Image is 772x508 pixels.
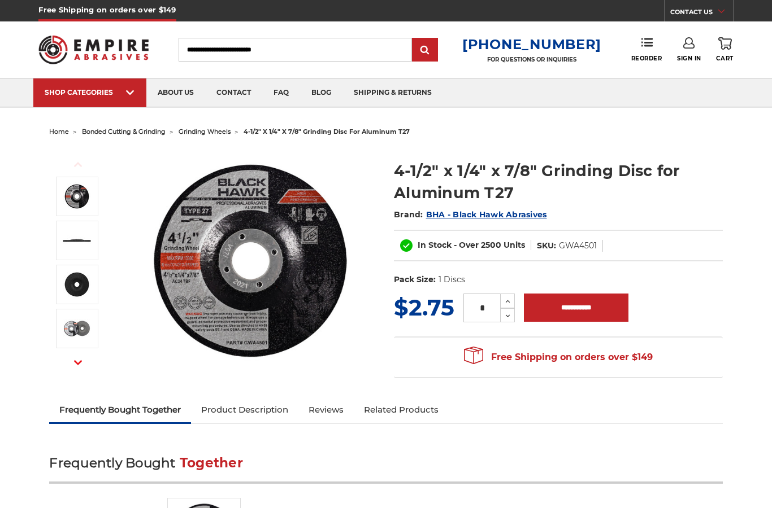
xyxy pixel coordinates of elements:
a: Frequently Bought Together [49,397,191,422]
a: Reorder [631,37,662,62]
a: BHA - Black Hawk Abrasives [426,209,547,220]
dd: 1 Discs [439,274,465,286]
a: CONTACT US [670,6,733,21]
a: [PHONE_NUMBER] [462,36,601,52]
dt: SKU: [537,240,556,252]
span: Units [504,240,525,250]
span: Together [180,455,243,471]
span: Brand: [394,209,423,220]
p: FOR QUESTIONS OR INQUIRIES [462,56,601,63]
input: Submit [414,39,436,62]
span: - Over [454,240,479,250]
img: 4-1/2" x 1/4" x 7/8" Grinding Disc for Aluminum T27 [63,270,91,299]
img: 4.5 inch grinding wheel for aluminum [63,182,91,211]
a: Product Description [191,397,298,422]
a: Related Products [354,397,449,422]
a: faq [262,78,300,107]
a: shipping & returns [342,78,443,107]
span: $2.75 [394,294,454,321]
a: contact [205,78,262,107]
a: home [49,128,69,135]
div: SHOP CATEGORIES [45,88,135,97]
dt: Pack Size: [394,274,436,286]
a: grinding wheels [179,128,231,135]
button: Previous [64,152,92,177]
img: 4.5 inch grinding wheel for aluminum [137,148,363,374]
span: Free Shipping on orders over $149 [464,346,653,369]
span: 4-1/2" x 1/4" x 7/8" grinding disc for aluminum t27 [244,128,410,135]
span: Sign In [677,55,701,62]
a: Reviews [298,397,354,422]
img: BHA 4.5 inch grinding disc for aluminum [63,314,91,343]
span: Frequently Bought [49,455,175,471]
h1: 4-1/2" x 1/4" x 7/8" Grinding Disc for Aluminum T27 [394,160,723,204]
a: about us [146,78,205,107]
a: bonded cutting & grinding [82,128,166,135]
span: 2500 [481,240,501,250]
span: Cart [716,55,733,62]
button: Next [64,351,92,375]
span: Reorder [631,55,662,62]
img: aluminum grinding disc [63,226,91,255]
a: blog [300,78,342,107]
dd: GWA4501 [559,240,597,252]
img: Empire Abrasives [38,28,148,71]
span: In Stock [418,240,452,250]
a: Cart [716,37,733,62]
